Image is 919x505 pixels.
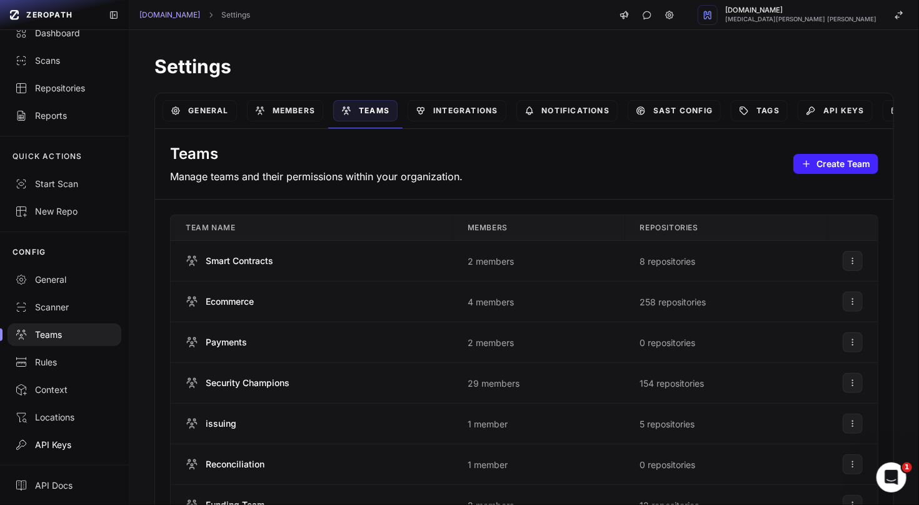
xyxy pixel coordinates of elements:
span: 0 repositories [640,337,696,348]
span: Payments [206,336,247,349]
span: 2 members [468,337,514,348]
span: Ecommerce [206,295,254,308]
h2: Teams [170,144,463,164]
a: SAST Config [628,100,721,121]
span: Security Champions [206,377,289,389]
p: CONFIG [13,247,46,257]
iframe: Intercom live chat [876,462,906,492]
span: [DOMAIN_NAME] [725,7,876,14]
span: 1 member [468,419,508,429]
div: Teams [15,329,114,341]
button: Create Team [793,154,878,174]
span: 258 repositories [640,297,706,307]
div: New Repo [15,205,114,218]
span: 0 repositories [640,459,696,470]
div: Locations [15,411,114,424]
span: 2 members [468,256,514,267]
div: Reports [15,110,114,122]
div: API Keys [15,439,114,451]
div: General [15,273,114,286]
a: Settings [221,10,250,20]
span: 1 [902,462,912,472]
div: Scans [15,54,114,67]
div: Context [15,384,114,396]
a: [DOMAIN_NAME] [139,10,200,20]
span: 8 repositories [640,256,696,267]
span: 4 members [468,297,514,307]
div: API Docs [15,479,114,492]
span: [MEDICAL_DATA][PERSON_NAME] [PERSON_NAME] [725,16,876,23]
div: Scanner [15,301,114,314]
p: QUICK ACTIONS [13,151,83,161]
th: Team Name [171,215,453,241]
span: Smart Contracts [206,255,273,267]
h1: Settings [154,55,894,78]
svg: chevron right, [206,11,215,19]
span: 5 repositories [640,419,695,429]
div: Repositories [15,82,114,94]
div: Start Scan [15,178,114,190]
th: Members [453,215,625,241]
span: 154 repositories [640,378,705,389]
span: 1 member [468,459,508,470]
p: Manage teams and their permissions within your organization. [170,169,463,184]
a: General [163,100,236,121]
a: API Keys [798,100,873,121]
th: Repositories [625,215,828,241]
div: Dashboard [15,27,114,39]
a: Integrations [408,100,506,121]
a: Teams [333,100,398,121]
a: Tags [731,100,788,121]
a: Members [247,100,323,121]
span: Reconciliation [206,458,264,471]
span: issuing [206,417,236,430]
a: ZEROPATH [5,5,99,25]
a: Notifications [516,100,618,121]
nav: breadcrumb [139,10,250,20]
div: Rules [15,356,114,369]
span: ZEROPATH [26,10,73,20]
span: 29 members [468,378,520,389]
